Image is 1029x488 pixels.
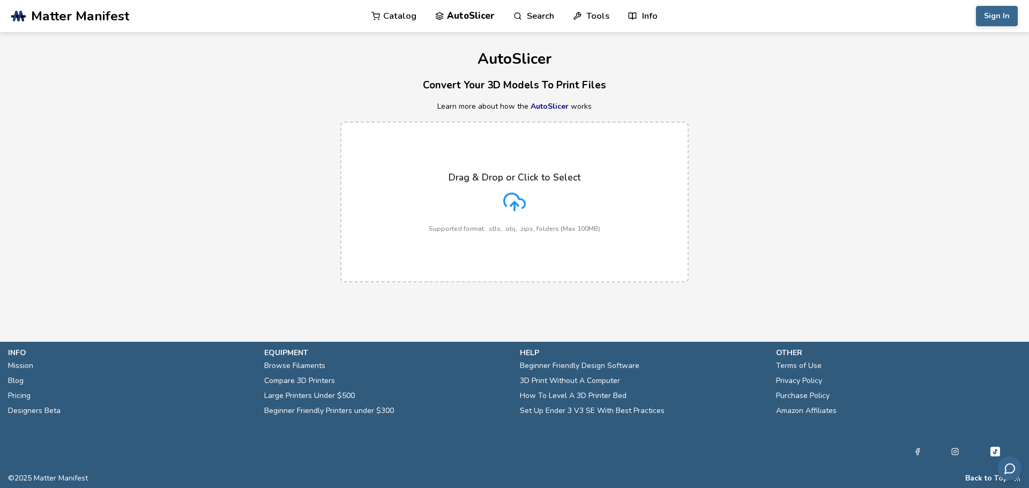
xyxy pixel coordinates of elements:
a: Facebook [914,445,921,458]
p: Supported format: .stls, .obj, .zips, folders (Max 100MB) [429,225,600,232]
span: © 2025 Matter Manifest [8,474,88,483]
p: equipment [264,347,510,358]
a: AutoSlicer [531,101,569,111]
a: 3D Print Without A Computer [520,373,620,388]
a: Set Up Ender 3 V3 SE With Best Practices [520,403,665,418]
a: Blog [8,373,24,388]
a: Pricing [8,388,31,403]
a: Compare 3D Printers [264,373,335,388]
a: Large Printers Under $500 [264,388,355,403]
p: Drag & Drop or Click to Select [449,172,580,183]
a: RSS Feed [1013,474,1021,483]
p: info [8,347,253,358]
p: other [776,347,1021,358]
button: Send feedback via email [997,456,1021,481]
a: Beginner Friendly Design Software [520,358,639,373]
a: Amazon Affiliates [776,403,837,418]
a: Instagram [951,445,959,458]
a: Tiktok [989,445,1002,458]
a: Designers Beta [8,403,61,418]
span: Matter Manifest [31,9,129,24]
a: Beginner Friendly Printers under $300 [264,403,394,418]
a: Purchase Policy [776,388,830,403]
button: Sign In [976,6,1018,26]
a: Mission [8,358,33,373]
a: How To Level A 3D Printer Bed [520,388,627,403]
p: help [520,347,765,358]
a: Browse Filaments [264,358,325,373]
a: Privacy Policy [776,373,822,388]
a: Terms of Use [776,358,822,373]
button: Back to Top [965,474,1008,483]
